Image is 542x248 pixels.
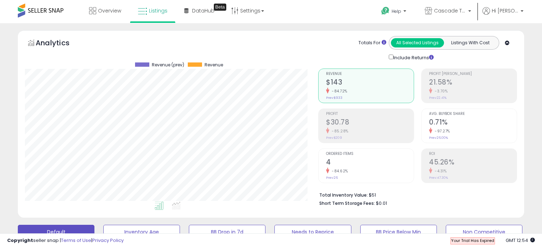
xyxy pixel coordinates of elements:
i: Get Help [381,6,390,15]
a: Hi [PERSON_NAME] [482,7,523,23]
button: Needs to Reprice [274,225,351,239]
small: -97.27% [432,128,450,134]
div: Include Returns [383,53,442,61]
a: Terms of Use [61,237,91,244]
small: Prev: 47.30% [429,176,448,180]
span: Profit [PERSON_NAME] [429,72,517,76]
h2: $143 [326,78,414,88]
div: Tooltip anchor [214,4,226,11]
small: -4.31% [432,168,446,174]
h2: 0.71% [429,118,517,128]
button: BB Drop in 7d [189,225,265,239]
span: Revenue [205,62,223,67]
small: Prev: 22.41% [429,96,446,100]
button: All Selected Listings [391,38,444,47]
button: Inventory Age [103,225,180,239]
span: Hi [PERSON_NAME] [492,7,518,14]
h2: 45.26% [429,158,517,168]
b: Short Term Storage Fees: [319,200,375,206]
span: $0.01 [376,200,387,207]
strong: Copyright [7,237,33,244]
span: 2025-08-18 12:54 GMT [506,237,535,244]
h2: 4 [326,158,414,168]
small: Prev: 26.00% [429,136,448,140]
span: Revenue (prev) [152,62,184,67]
button: BB Price Below Min [360,225,437,239]
h5: Analytics [36,38,83,50]
span: Your Trial Has Expired [451,238,494,243]
li: $51 [319,190,512,199]
span: ROI [429,152,517,156]
h2: $30.78 [326,118,414,128]
small: Prev: 26 [326,176,338,180]
div: Totals For [358,40,386,46]
small: -3.70% [432,88,448,94]
span: Help [392,8,401,14]
small: Prev: $209 [326,136,342,140]
div: seller snap | | [7,237,124,244]
span: Overview [98,7,121,14]
button: Default [18,225,94,239]
small: Prev: $933 [326,96,342,100]
small: -84.72% [329,88,347,94]
small: -84.62% [329,168,348,174]
button: Listings With Cost [444,38,497,47]
span: Revenue [326,72,414,76]
span: Listings [149,7,167,14]
span: DataHub [192,7,215,14]
b: Total Inventory Value: [319,192,368,198]
span: Profit [326,112,414,116]
button: Non Competitive [446,225,522,239]
span: Ordered Items [326,152,414,156]
a: Help [376,1,413,23]
a: Privacy Policy [92,237,124,244]
small: -85.28% [329,128,349,134]
span: Cascade Trading Company [434,7,466,14]
span: Avg. Buybox Share [429,112,517,116]
h2: 21.58% [429,78,517,88]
